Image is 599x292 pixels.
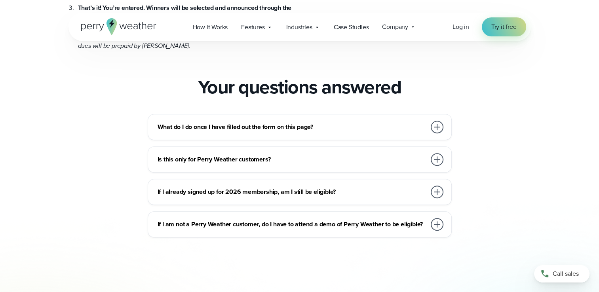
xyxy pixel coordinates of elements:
[286,23,312,32] span: Industries
[334,23,369,32] span: Case Studies
[198,76,401,98] h2: Your questions answered
[78,3,292,22] strong: That’s it! You’re entered. Winners will be selected and announced through the months of [DATE] an...
[241,23,264,32] span: Features
[553,269,579,279] span: Call sales
[78,32,283,50] em: Your 2026 membership dues will be prepaid by [PERSON_NAME].
[158,122,426,132] h3: What do I do once I have filled out the form on this page?
[186,19,235,35] a: How it Works
[534,265,589,283] a: Call sales
[482,17,526,36] a: Try it free
[491,22,517,32] span: Try it free
[158,155,426,164] h3: Is this only for Perry Weather customers?
[382,22,408,32] span: Company
[158,187,426,197] h3: If I already signed up for 2026 membership, am I still be eligible?
[327,19,376,35] a: Case Studies
[193,23,228,32] span: How it Works
[453,22,469,32] a: Log in
[158,220,426,229] h3: If I am not a Perry Weather customer, do I have to attend a demo of Perry Weather to be eligible?
[453,22,469,31] span: Log in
